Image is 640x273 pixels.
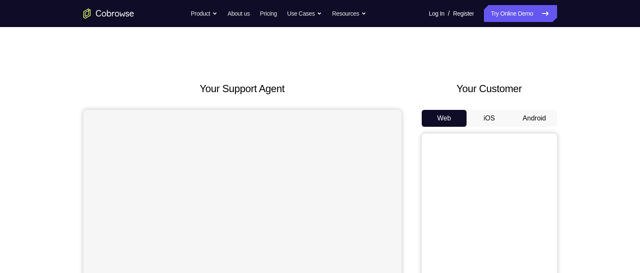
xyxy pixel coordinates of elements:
a: Register [453,5,474,22]
button: Product [191,5,217,22]
button: Android [512,110,557,127]
a: Pricing [260,5,277,22]
h2: Your Support Agent [83,81,401,96]
a: Go to the home page [83,8,134,19]
h2: Your Customer [422,81,557,96]
a: About us [228,5,250,22]
span: / [448,8,450,19]
button: Web [422,110,467,127]
button: Resources [332,5,366,22]
button: Use Cases [287,5,322,22]
a: Log In [429,5,445,22]
button: iOS [467,110,512,127]
a: Try Online Demo [484,5,557,22]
